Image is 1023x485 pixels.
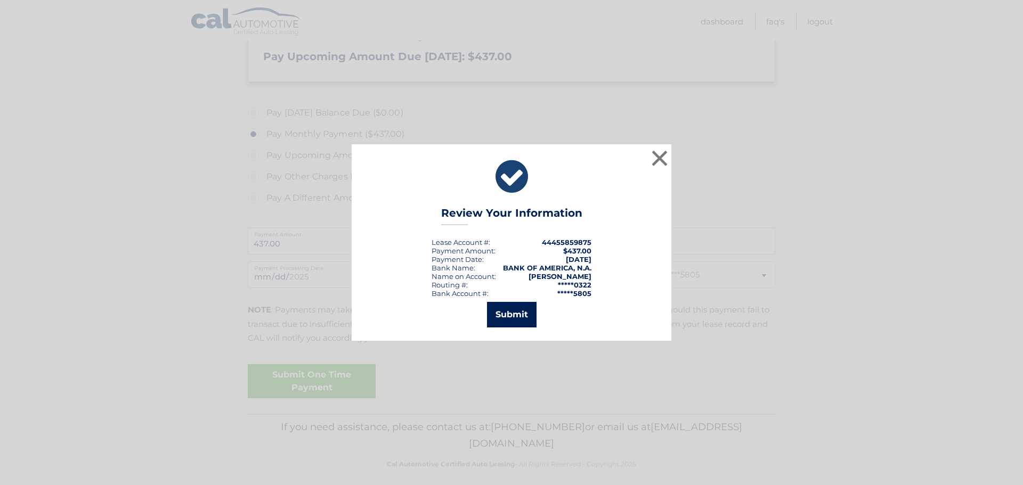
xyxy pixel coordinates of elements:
[432,255,484,264] div: :
[566,255,591,264] span: [DATE]
[432,246,496,255] div: Payment Amount:
[432,289,489,298] div: Bank Account #:
[432,281,468,289] div: Routing #:
[432,264,475,272] div: Bank Name:
[432,255,482,264] span: Payment Date
[649,147,670,169] button: ×
[503,264,591,272] strong: BANK OF AMERICA, N.A.
[487,302,537,327] button: Submit
[542,238,591,246] strong: 44455859875
[441,207,582,225] h3: Review Your Information
[529,272,591,281] strong: [PERSON_NAME]
[563,246,591,255] span: $437.00
[432,272,496,281] div: Name on Account:
[432,238,490,246] div: Lease Account #:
